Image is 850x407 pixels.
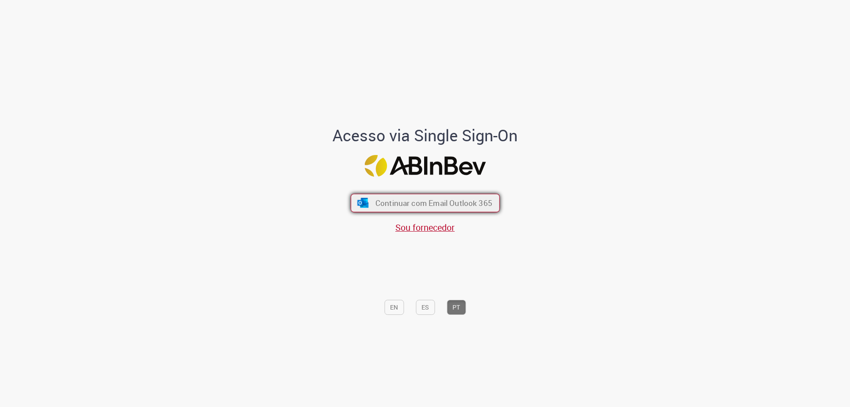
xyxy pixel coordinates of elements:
a: Sou fornecedor [395,221,455,233]
button: EN [384,300,404,315]
img: ícone Azure/Microsoft 360 [356,198,369,208]
button: ícone Azure/Microsoft 360 Continuar com Email Outlook 365 [351,194,500,213]
img: Logo ABInBev [364,155,486,177]
button: PT [447,300,466,315]
h1: Acesso via Single Sign-On [302,127,548,144]
button: ES [416,300,435,315]
span: Continuar com Email Outlook 365 [375,198,492,208]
